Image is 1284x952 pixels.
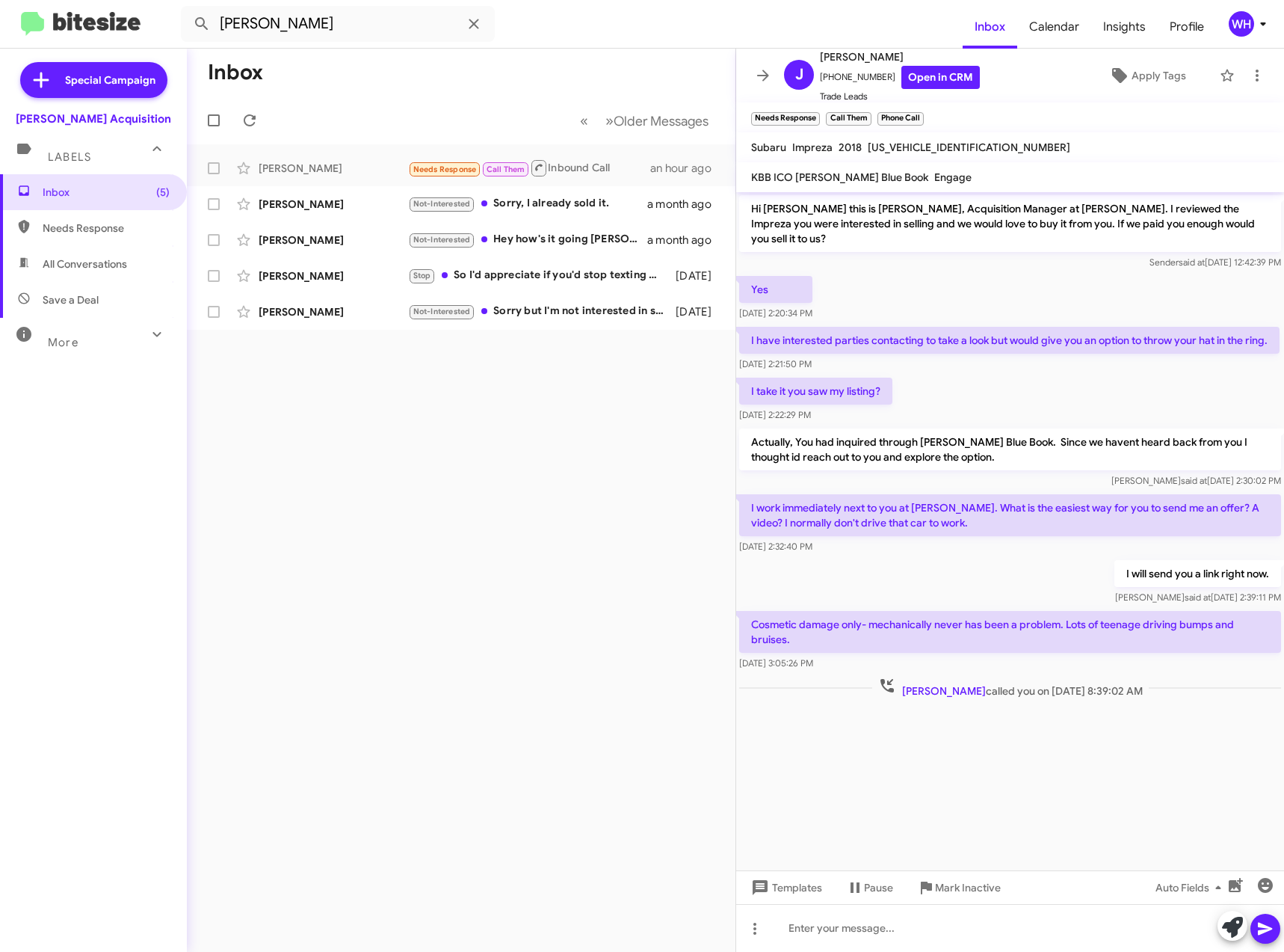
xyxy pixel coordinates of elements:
[408,303,673,320] div: Sorry but I'm not interested in selling. Thank you
[902,684,986,698] span: [PERSON_NAME]
[751,112,820,126] small: Needs Response
[739,494,1281,536] p: I work immediately next to you at [PERSON_NAME]. What is the easiest way for you to send me an of...
[1149,257,1281,268] span: Sender [DATE] 12:42:39 PM
[1017,5,1091,49] a: Calendar
[739,327,1280,354] p: I have interested parties contacting to take a look but would give you an option to throw your ha...
[905,874,1013,901] button: Mark Inactive
[413,307,471,316] span: Not-Interested
[1114,560,1281,587] p: I will send you a link right now.
[408,267,673,284] div: So I'd appreciate if you'd stop texting me :>
[1091,5,1158,49] a: Insights
[259,233,408,248] div: [PERSON_NAME]
[408,159,650,177] div: Inbound Call
[1155,874,1227,901] span: Auto Fields
[1132,62,1186,89] span: Apply Tags
[16,111,171,126] div: [PERSON_NAME] Acquisition
[673,304,723,319] div: [DATE]
[739,657,813,669] span: [DATE] 3:05:26 PM
[739,276,812,303] p: Yes
[259,197,408,212] div: [PERSON_NAME]
[572,105,717,136] nav: Page navigation example
[181,6,495,42] input: Search
[739,541,812,552] span: [DATE] 2:32:40 PM
[1185,592,1211,603] span: said at
[963,5,1017,49] a: Inbox
[65,73,155,87] span: Special Campaign
[864,874,893,901] span: Pause
[259,304,408,319] div: [PERSON_NAME]
[820,48,980,66] span: [PERSON_NAME]
[43,221,170,236] span: Needs Response
[1158,5,1216,49] a: Profile
[596,105,717,136] button: Next
[580,111,588,130] span: «
[739,429,1281,470] p: Actually, You had inquired through [PERSON_NAME] Blue Book. Since we havent heard back from you I...
[901,66,980,89] a: Open in CRM
[1216,11,1268,37] button: WH
[1082,62,1212,89] button: Apply Tags
[43,185,170,200] span: Inbox
[795,63,803,87] span: J
[156,185,170,200] span: (5)
[647,233,723,248] div: a month ago
[1229,11,1254,37] div: WH
[605,111,614,130] span: »
[647,197,723,212] div: a month ago
[739,611,1281,653] p: Cosmetic damage only- mechanically never has been a problem. Lots of teenage driving bumps and br...
[739,358,812,369] span: [DATE] 2:21:50 PM
[739,195,1281,252] p: Hi [PERSON_NAME] this is [PERSON_NAME], Acquisition Manager at [PERSON_NAME]. I reviewed the Impr...
[1143,874,1239,901] button: Auto Fields
[413,235,471,245] span: Not-Interested
[820,89,980,104] span: Trade Leads
[1111,475,1281,486] span: [PERSON_NAME] [DATE] 2:30:02 PM
[571,105,597,136] button: Previous
[673,268,723,283] div: [DATE]
[1179,257,1205,268] span: said at
[413,165,477,174] span: Needs Response
[650,161,723,176] div: an hour ago
[820,66,980,89] span: [PHONE_NUMBER]
[408,231,647,248] div: Hey how's it going [PERSON_NAME]. I was just looking at the value of a civic I was looking at buy...
[739,409,811,420] span: [DATE] 2:22:29 PM
[792,141,833,154] span: Impreza
[208,61,263,85] h1: Inbox
[48,150,91,164] span: Labels
[487,165,525,174] span: Call Them
[1115,592,1281,603] span: [PERSON_NAME] [DATE] 2:39:11 PM
[408,195,647,212] div: Sorry, I already sold it.
[614,113,709,129] span: Older Messages
[739,307,812,319] span: [DATE] 2:20:34 PM
[877,112,924,126] small: Phone Call
[935,874,1001,901] span: Mark Inactive
[739,378,892,405] p: I take it you saw my listing?
[826,112,871,126] small: Call Them
[934,171,972,184] span: Engage
[413,199,471,209] span: Not-Interested
[20,62,167,98] a: Special Campaign
[48,336,78,349] span: More
[43,257,127,271] span: All Conversations
[413,271,431,280] span: Stop
[751,141,786,154] span: Subaru
[43,292,99,307] span: Save a Deal
[259,268,408,283] div: [PERSON_NAME]
[839,141,862,154] span: 2018
[872,677,1149,698] span: called you on [DATE] 8:39:02 AM
[736,874,834,901] button: Templates
[259,161,408,176] div: [PERSON_NAME]
[834,874,905,901] button: Pause
[751,171,928,184] span: KBB ICO [PERSON_NAME] Blue Book
[748,874,822,901] span: Templates
[1181,475,1207,486] span: said at
[868,141,1070,154] span: [US_VEHICLE_IDENTIFICATION_NUMBER]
